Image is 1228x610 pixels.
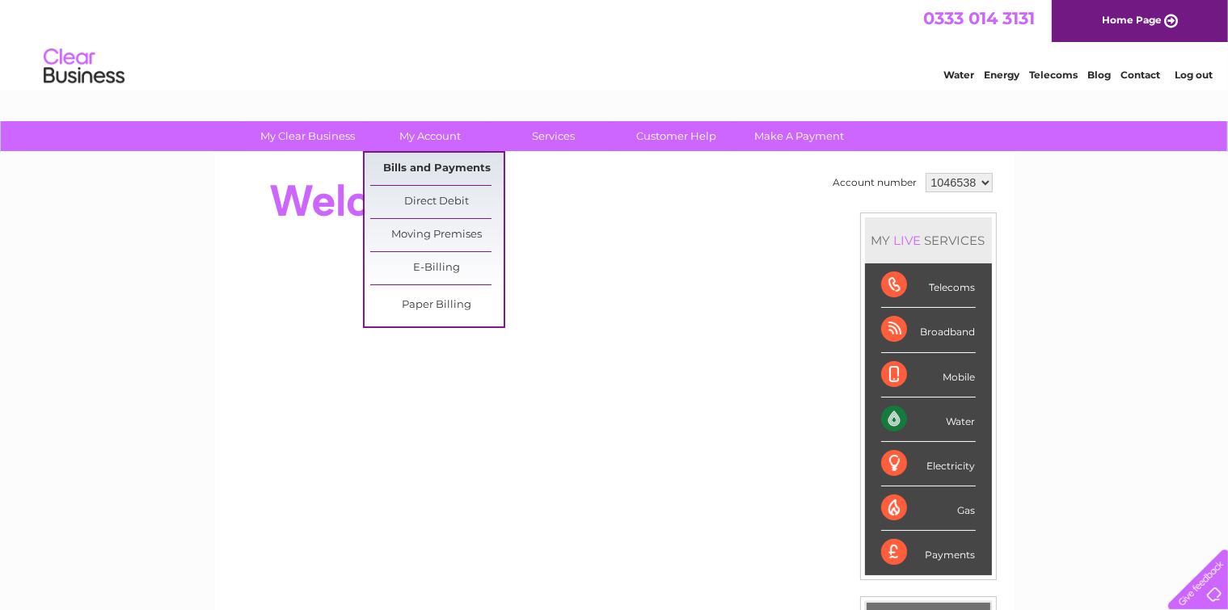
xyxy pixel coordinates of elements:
div: Mobile [881,353,976,398]
a: 0333 014 3131 [923,8,1035,28]
a: Water [943,69,974,81]
div: MY SERVICES [865,217,992,263]
div: LIVE [891,233,925,248]
a: Telecoms [1029,69,1078,81]
a: Contact [1120,69,1160,81]
a: My Clear Business [241,121,374,151]
div: Electricity [881,442,976,486]
div: Payments [881,531,976,574]
div: Water [881,398,976,442]
a: My Account [364,121,497,151]
img: logo.png [43,42,125,91]
a: E-Billing [370,252,504,284]
a: Bills and Payments [370,153,504,185]
a: Direct Debit [370,186,504,218]
div: Clear Business is a trading name of Verastar Limited (registered in [GEOGRAPHIC_DATA] No. 3667643... [233,9,997,78]
a: Blog [1087,69,1111,81]
a: Moving Premises [370,219,504,251]
td: Account number [829,169,922,196]
a: Make A Payment [732,121,866,151]
div: Gas [881,486,976,531]
div: Broadband [881,308,976,352]
div: Telecoms [881,263,976,308]
a: Log out [1175,69,1213,81]
a: Energy [984,69,1019,81]
a: Paper Billing [370,289,504,322]
a: Customer Help [610,121,743,151]
a: Services [487,121,620,151]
